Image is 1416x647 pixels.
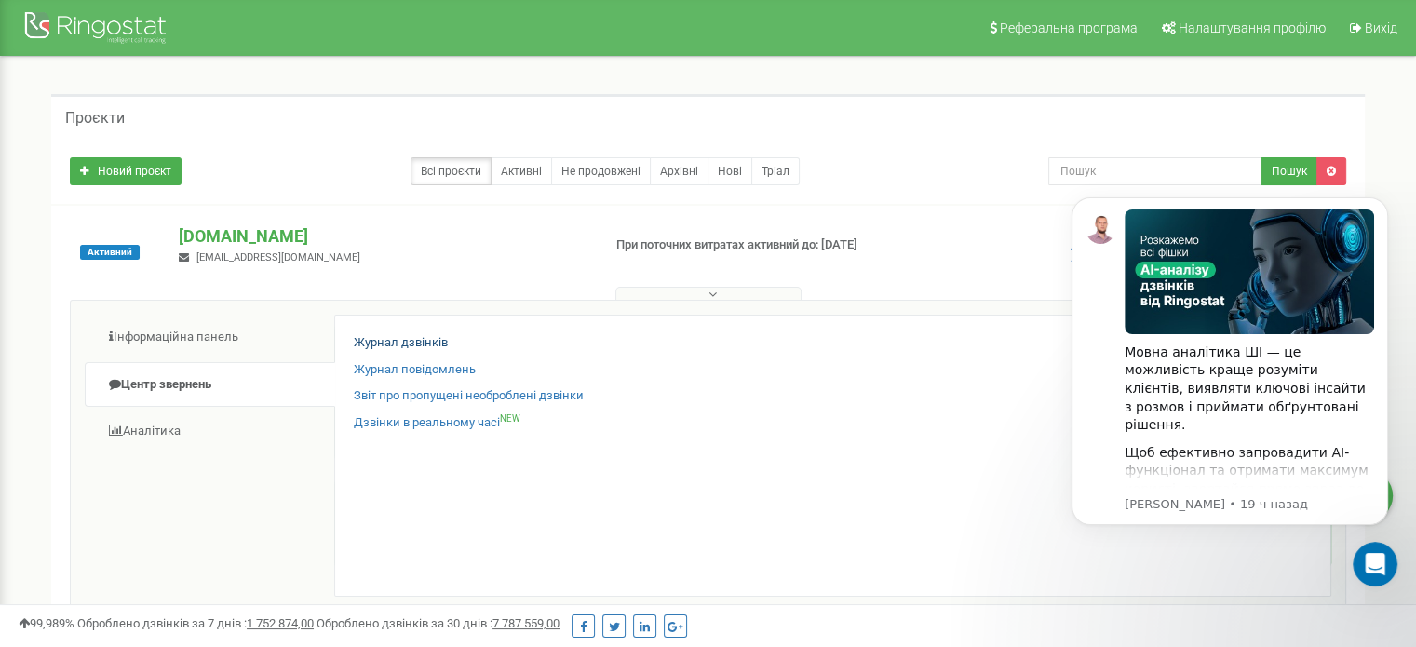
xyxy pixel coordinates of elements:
[650,157,708,185] a: Архівні
[1261,157,1317,185] button: Пошук
[247,616,314,630] u: 1 752 874,00
[354,361,476,379] a: Журнал повідомлень
[492,616,560,630] u: 7 787 559,00
[196,251,360,263] span: [EMAIL_ADDRESS][DOMAIN_NAME]
[1048,157,1262,185] input: Пошук
[354,334,448,352] a: Журнал дзвінків
[1000,20,1138,35] span: Реферальна програма
[70,157,182,185] a: Новий проєкт
[751,157,800,185] a: Тріал
[179,224,586,249] p: [DOMAIN_NAME]
[77,616,314,630] span: Оброблено дзвінків за 7 днів :
[491,157,552,185] a: Активні
[1044,169,1416,597] iframe: Intercom notifications сообщение
[317,616,560,630] span: Оброблено дзвінків за 30 днів :
[1353,542,1397,586] iframe: Intercom live chat
[80,245,140,260] span: Активний
[500,413,520,424] sup: NEW
[354,387,584,405] a: Звіт про пропущені необроблені дзвінки
[65,110,125,127] h5: Проєкти
[85,315,335,360] a: Інформаційна панель
[1179,20,1326,35] span: Налаштування профілю
[354,414,520,432] a: Дзвінки в реальному часіNEW
[1365,20,1397,35] span: Вихід
[85,409,335,454] a: Аналiтика
[708,157,752,185] a: Нові
[551,157,651,185] a: Не продовжені
[411,157,492,185] a: Всі проєкти
[85,362,335,408] a: Центр звернень
[616,236,914,254] p: При поточних витратах активний до: [DATE]
[19,616,74,630] span: 99,989%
